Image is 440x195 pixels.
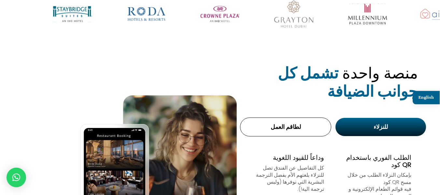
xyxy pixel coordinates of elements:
[341,123,420,131] div: للنزلاء
[273,153,324,162] span: وداعاً للقيود اللغوية
[346,153,411,169] span: الطلب الفوري باستخدام QR كود
[278,63,418,102] strong: تشمل كل جوانب الضيافة
[413,91,440,104] a: English
[255,164,324,192] p: كل التفاصيل عن الفندق تصل للنزلاء بلغتهم الأم بفضل الترجمة البشرية التي نوفرها (وليس ترجمة الية!).
[247,123,325,131] div: لطاقم العمل
[342,63,418,84] span: منصة واحدة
